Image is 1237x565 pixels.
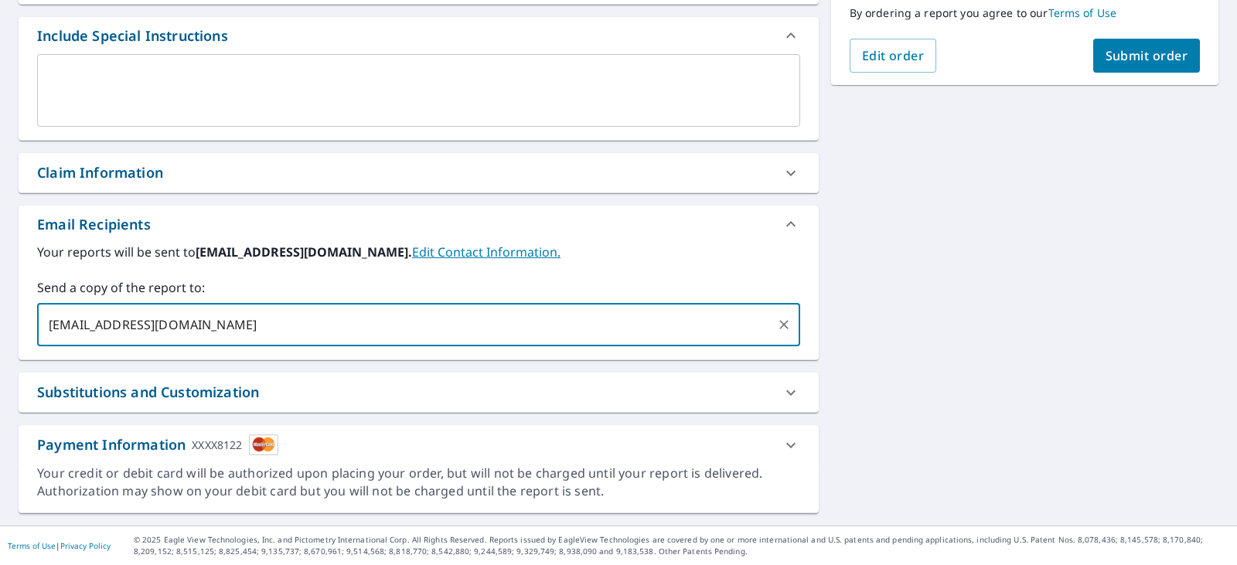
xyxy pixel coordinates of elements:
[850,6,1200,20] p: By ordering a report you agree to our
[8,541,111,550] p: |
[1048,5,1117,20] a: Terms of Use
[37,214,151,235] div: Email Recipients
[19,425,819,465] div: Payment InformationXXXX8122cardImage
[37,434,278,455] div: Payment Information
[19,153,819,192] div: Claim Information
[37,26,228,46] div: Include Special Instructions
[37,278,800,297] label: Send a copy of the report to:
[37,162,163,183] div: Claim Information
[19,17,819,54] div: Include Special Instructions
[37,465,800,500] div: Your credit or debit card will be authorized upon placing your order, but will not be charged unt...
[773,314,795,335] button: Clear
[412,243,561,260] a: EditContactInfo
[37,243,800,261] label: Your reports will be sent to
[249,434,278,455] img: cardImage
[19,373,819,412] div: Substitutions and Customization
[192,434,242,455] div: XXXX8122
[19,206,819,243] div: Email Recipients
[8,540,56,551] a: Terms of Use
[1106,47,1188,64] span: Submit order
[862,47,925,64] span: Edit order
[60,540,111,551] a: Privacy Policy
[196,243,412,260] b: [EMAIL_ADDRESS][DOMAIN_NAME].
[850,39,937,73] button: Edit order
[134,534,1229,557] p: © 2025 Eagle View Technologies, Inc. and Pictometry International Corp. All Rights Reserved. Repo...
[1093,39,1201,73] button: Submit order
[37,382,259,403] div: Substitutions and Customization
